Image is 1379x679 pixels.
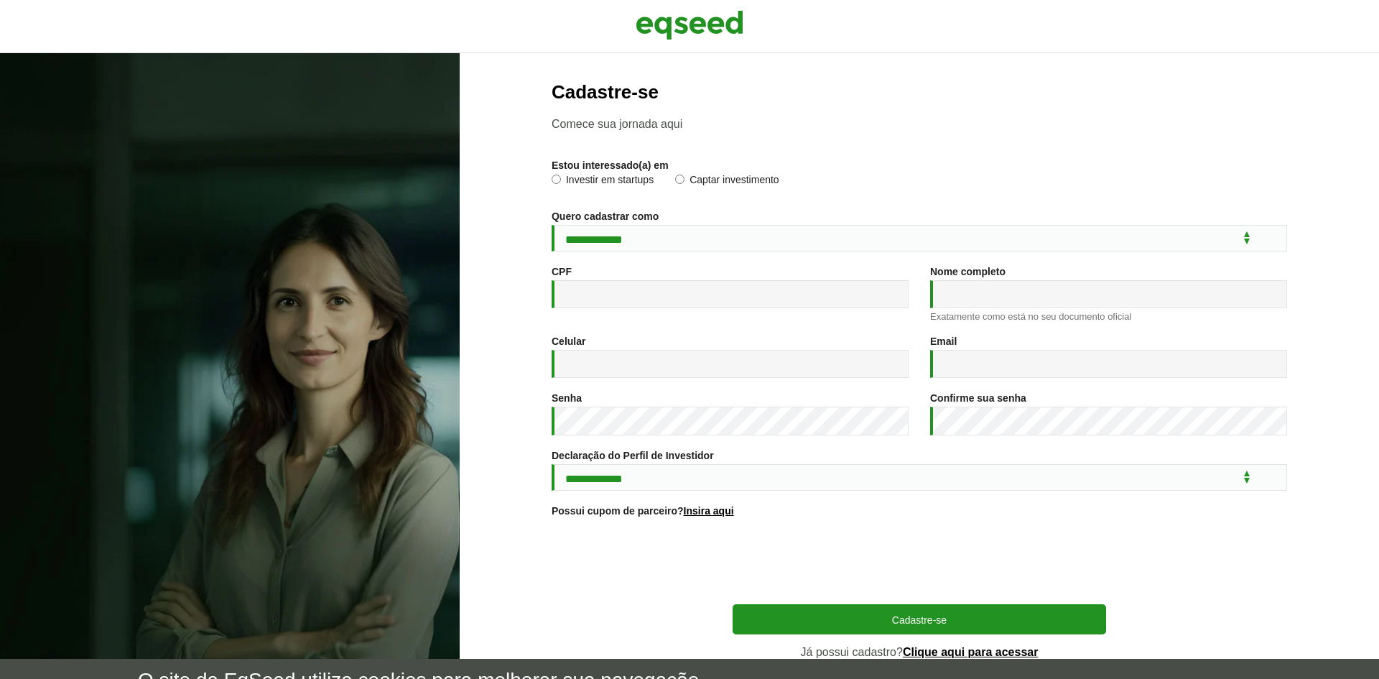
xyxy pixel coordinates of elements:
[552,82,1287,103] h2: Cadastre-se
[636,7,743,43] img: EqSeed Logo
[930,312,1287,321] div: Exatamente como está no seu documento oficial
[903,647,1039,658] a: Clique aqui para acessar
[930,267,1006,277] label: Nome completo
[552,117,1287,131] p: Comece sua jornada aqui
[552,451,714,461] label: Declaração do Perfil de Investidor
[930,336,957,346] label: Email
[552,393,582,403] label: Senha
[810,534,1029,590] iframe: reCAPTCHA
[675,175,779,189] label: Captar investimento
[930,393,1026,403] label: Confirme sua senha
[675,175,684,184] input: Captar investimento
[552,336,585,346] label: Celular
[552,211,659,221] label: Quero cadastrar como
[552,175,654,189] label: Investir em startups
[552,160,669,170] label: Estou interessado(a) em
[733,645,1106,659] p: Já possui cadastro?
[552,175,561,184] input: Investir em startups
[552,506,734,516] label: Possui cupom de parceiro?
[552,267,572,277] label: CPF
[684,506,734,516] a: Insira aqui
[733,604,1106,634] button: Cadastre-se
